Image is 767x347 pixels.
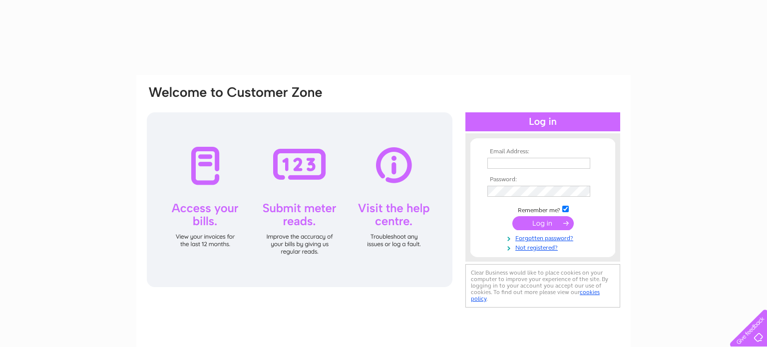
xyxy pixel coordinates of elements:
td: Remember me? [485,204,601,214]
th: Password: [485,176,601,183]
a: Forgotten password? [487,233,601,242]
input: Submit [512,216,574,230]
div: Clear Business would like to place cookies on your computer to improve your experience of the sit... [465,264,620,308]
th: Email Address: [485,148,601,155]
a: cookies policy [471,289,600,302]
a: Not registered? [487,242,601,252]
